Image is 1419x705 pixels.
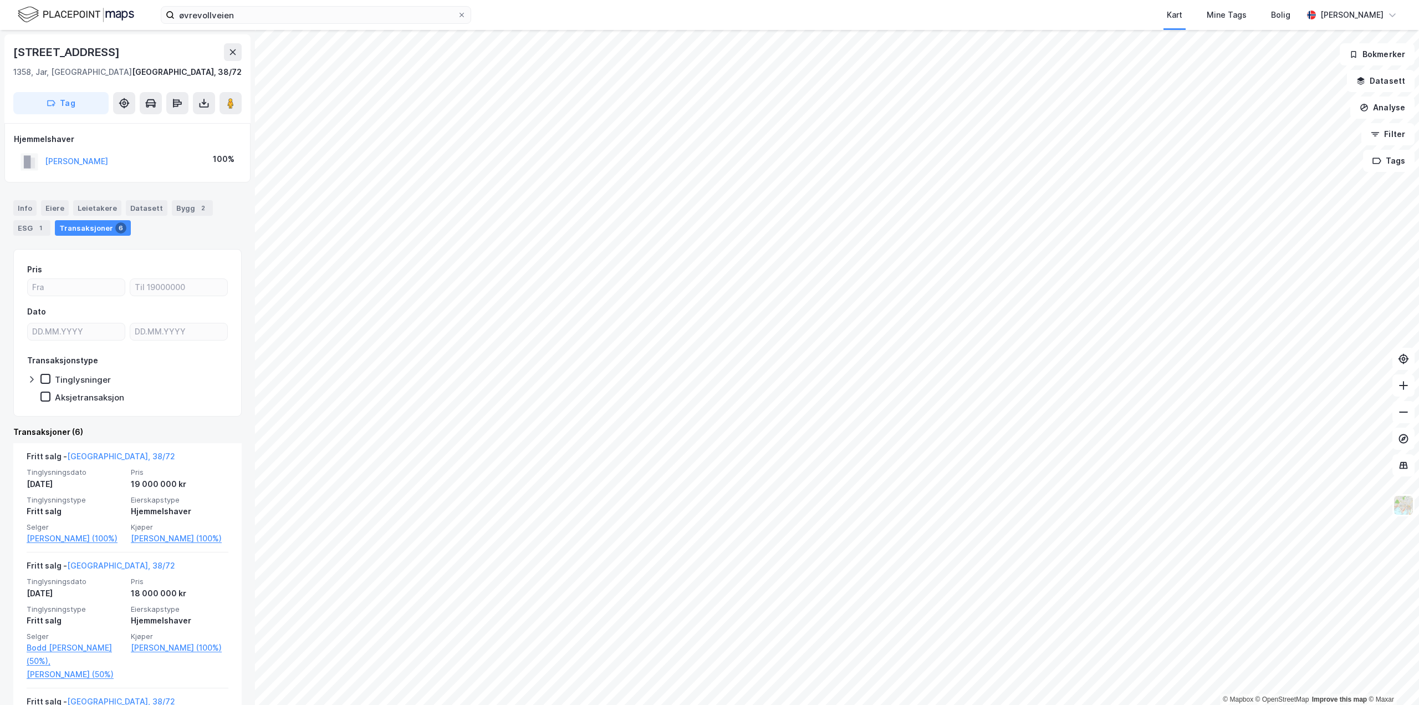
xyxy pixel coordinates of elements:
div: 2 [197,202,208,214]
div: Pris [27,263,42,276]
div: 100% [213,153,234,166]
input: DD.MM.YYYY [28,323,125,340]
a: Mapbox [1223,696,1253,703]
div: ESG [13,220,50,236]
span: Kjøper [131,632,228,641]
a: [GEOGRAPHIC_DATA], 38/72 [67,561,175,570]
div: 19 000 000 kr [131,478,228,491]
a: Bodd [PERSON_NAME] (50%), [27,641,124,668]
button: Bokmerker [1340,43,1415,65]
div: [DATE] [27,478,124,491]
div: Transaksjoner (6) [13,425,242,439]
a: [PERSON_NAME] (100%) [131,532,228,545]
input: Fra [28,279,125,296]
button: Analyse [1350,97,1415,119]
span: Pris [131,577,228,586]
a: Improve this map [1312,696,1367,703]
div: Hjemmelshaver [131,505,228,518]
div: Transaksjoner [55,220,131,236]
div: Fritt salg [27,614,124,627]
div: Dato [27,305,46,318]
a: [PERSON_NAME] (100%) [131,641,228,655]
div: Aksjetransaksjon [55,392,124,403]
div: Info [13,200,37,216]
input: Til 19000000 [130,279,227,296]
div: Fritt salg [27,505,124,518]
div: [STREET_ADDRESS] [13,43,122,61]
a: [PERSON_NAME] (50%) [27,668,124,681]
span: Selger [27,632,124,641]
img: Z [1393,495,1414,516]
span: Tinglysningstype [27,495,124,505]
button: Filter [1361,123,1415,145]
input: Søk på adresse, matrikkel, gårdeiere, leietakere eller personer [175,7,457,23]
div: [DATE] [27,587,124,600]
div: [PERSON_NAME] [1320,8,1384,22]
div: Leietakere [73,200,121,216]
div: Fritt salg - [27,559,175,577]
button: Tags [1363,150,1415,172]
div: Bolig [1271,8,1290,22]
div: 18 000 000 kr [131,587,228,600]
div: Transaksjonstype [27,354,98,367]
div: 6 [115,222,126,234]
div: Kart [1167,8,1182,22]
span: Selger [27,523,124,532]
a: [PERSON_NAME] (100%) [27,532,124,545]
div: Hjemmelshaver [131,614,228,627]
span: Eierskapstype [131,605,228,614]
span: Kjøper [131,523,228,532]
button: Tag [13,92,109,114]
span: Tinglysningsdato [27,468,124,477]
div: [GEOGRAPHIC_DATA], 38/72 [132,65,242,79]
a: [GEOGRAPHIC_DATA], 38/72 [67,452,175,461]
div: Tinglysninger [55,374,111,385]
iframe: Chat Widget [1364,652,1419,705]
div: Eiere [41,200,69,216]
button: Datasett [1347,70,1415,92]
div: Bygg [172,200,213,216]
img: logo.f888ab2527a4732fd821a326f86c7f29.svg [18,5,134,24]
span: Tinglysningstype [27,605,124,614]
span: Pris [131,468,228,477]
div: 1 [35,222,46,234]
div: Hjemmelshaver [14,133,241,146]
div: Fritt salg - [27,450,175,468]
span: Eierskapstype [131,495,228,505]
div: 1358, Jar, [GEOGRAPHIC_DATA] [13,65,132,79]
a: OpenStreetMap [1255,696,1309,703]
div: Mine Tags [1207,8,1247,22]
input: DD.MM.YYYY [130,323,227,340]
span: Tinglysningsdato [27,577,124,586]
div: Datasett [126,200,167,216]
